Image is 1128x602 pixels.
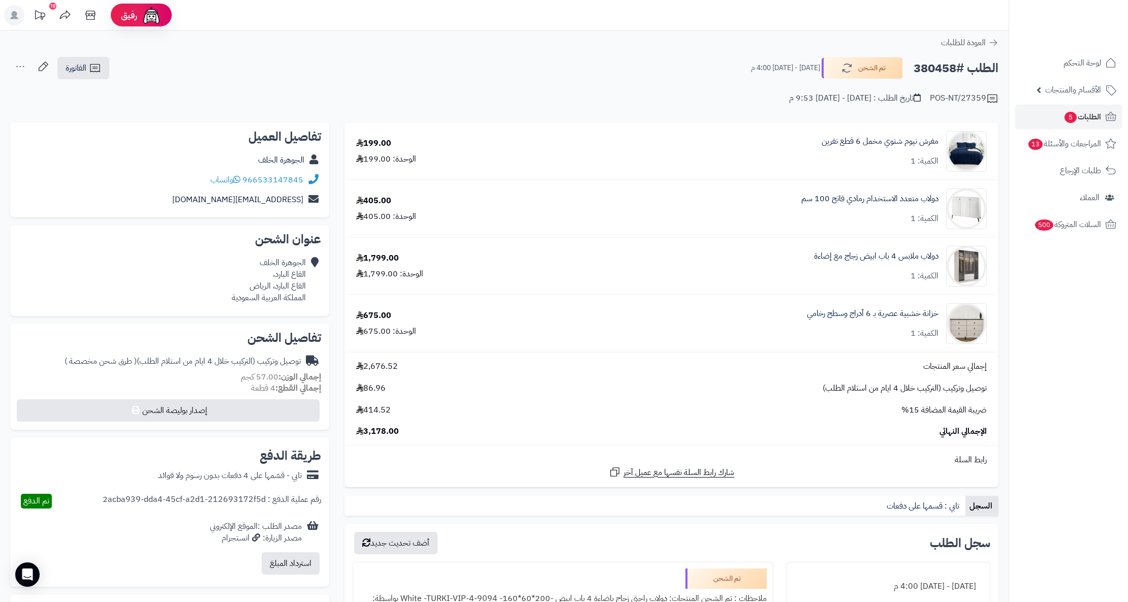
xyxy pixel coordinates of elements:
[1015,51,1122,75] a: لوحة التحكم
[883,496,965,516] a: تابي : قسمها على دفعات
[941,37,998,49] a: العودة للطلبات
[356,426,399,437] span: 3,178.00
[356,252,399,264] div: 1,799.00
[141,5,162,25] img: ai-face.png
[356,268,423,280] div: الوحدة: 1,799.00
[685,568,767,589] div: تم الشحن
[18,233,321,245] h2: عنوان الشحن
[356,326,416,337] div: الوحدة: 675.00
[911,270,938,282] div: الكمية: 1
[1063,110,1101,124] span: الطلبات
[49,3,56,10] div: 10
[822,57,903,79] button: تم الشحن
[349,454,994,466] div: رابط السلة
[210,521,302,544] div: مصدر الطلب :الموقع الإلكتروني
[1027,137,1101,151] span: المراجعات والأسئلة
[807,308,938,320] a: خزانة خشبية عصرية بـ 6 أدراج وسطح رخامي
[1080,191,1100,205] span: العملاء
[930,537,990,549] h3: سجل الطلب
[1015,159,1122,183] a: طلبات الإرجاع
[172,194,303,206] a: [EMAIL_ADDRESS][DOMAIN_NAME]
[356,195,391,207] div: 405.00
[914,58,998,79] h2: الطلب #380458
[158,470,302,482] div: تابي - قسّمها على 4 دفعات بدون رسوم ولا فوائد
[947,246,986,287] img: 1742133300-110103010020.1-90x90.jpg
[911,213,938,225] div: الكمية: 1
[1045,83,1101,97] span: الأقسام والمنتجات
[65,355,137,367] span: ( طرق شحن مخصصة )
[923,361,987,372] span: إجمالي سعر المنتجات
[356,153,416,165] div: الوحدة: 199.00
[356,404,391,416] span: 414.52
[241,371,321,383] small: 57.00 كجم
[930,92,998,105] div: POS-NT/27359
[911,328,938,339] div: الكمية: 1
[65,356,301,367] div: توصيل وتركيب (التركيب خلال 4 ايام من استلام الطلب)
[356,138,391,149] div: 199.00
[947,188,986,229] img: 1738405666-110113010118-90x90.jpg
[278,371,321,383] strong: إجمالي الوزن:
[947,131,986,172] img: 1734447854-110202020138-90x90.jpg
[1063,56,1101,70] span: لوحة التحكم
[66,62,86,74] span: الفاتورة
[18,332,321,344] h2: تفاصيل الشحن
[623,467,734,479] span: شارك رابط السلة نفسها مع عميل آخر
[1015,132,1122,156] a: المراجعات والأسئلة13
[1064,112,1077,123] span: 5
[941,37,986,49] span: العودة للطلبات
[814,250,938,262] a: دولاب ملابس 4 باب ابيض زجاج مع إضاءة
[947,303,986,344] img: 1758199466-1-90x90.jpg
[103,494,321,509] div: رقم عملية الدفع : 2acba939-dda4-45cf-a2d1-212693172f5d
[901,404,987,416] span: ضريبة القيمة المضافة 15%
[1059,25,1118,46] img: logo-2.png
[242,174,303,186] a: 966533147845
[789,92,921,104] div: تاريخ الطلب : [DATE] - [DATE] 9:53 م
[17,399,320,422] button: إصدار بوليصة الشحن
[275,382,321,394] strong: إجمالي القطع:
[801,193,938,205] a: دولاب متعدد الاستخدام رمادي فاتح 100 سم
[822,136,938,147] a: مفرش نيوم شتوي مخمل 6 قطع نفرين
[965,496,998,516] a: السجل
[354,532,437,554] button: أضف تحديث جديد
[356,361,398,372] span: 2,676.52
[121,9,137,21] span: رفيق
[1015,212,1122,237] a: السلات المتروكة500
[939,426,987,437] span: الإجمالي النهائي
[251,382,321,394] small: 4 قطعة
[751,63,820,73] small: [DATE] - [DATE] 4:00 م
[210,174,240,186] a: واتساب
[232,257,306,303] div: الجوهرة الخلف القاع البارد، القاع البارد، الرياض المملكة العربية السعودية
[356,383,386,394] span: 86.96
[1035,219,1054,231] span: 500
[609,466,734,479] a: شارك رابط السلة نفسها مع عميل آخر
[258,154,304,166] a: الجوهرة الخلف
[823,383,987,394] span: توصيل وتركيب (التركيب خلال 4 ايام من استلام الطلب)
[260,450,321,462] h2: طريقة الدفع
[27,5,52,28] a: تحديثات المنصة
[262,552,320,575] button: استرداد المبلغ
[356,211,416,223] div: الوحدة: 405.00
[1060,164,1101,178] span: طلبات الإرجاع
[18,131,321,143] h2: تفاصيل العميل
[57,57,109,79] a: الفاتورة
[1015,185,1122,210] a: العملاء
[23,495,49,507] span: تم الدفع
[15,562,40,587] div: Open Intercom Messenger
[911,155,938,167] div: الكمية: 1
[1034,217,1101,232] span: السلات المتروكة
[1015,105,1122,129] a: الطلبات5
[1028,139,1043,150] span: 13
[210,532,302,544] div: مصدر الزيارة: انستجرام
[356,310,391,322] div: 675.00
[793,577,984,596] div: [DATE] - [DATE] 4:00 م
